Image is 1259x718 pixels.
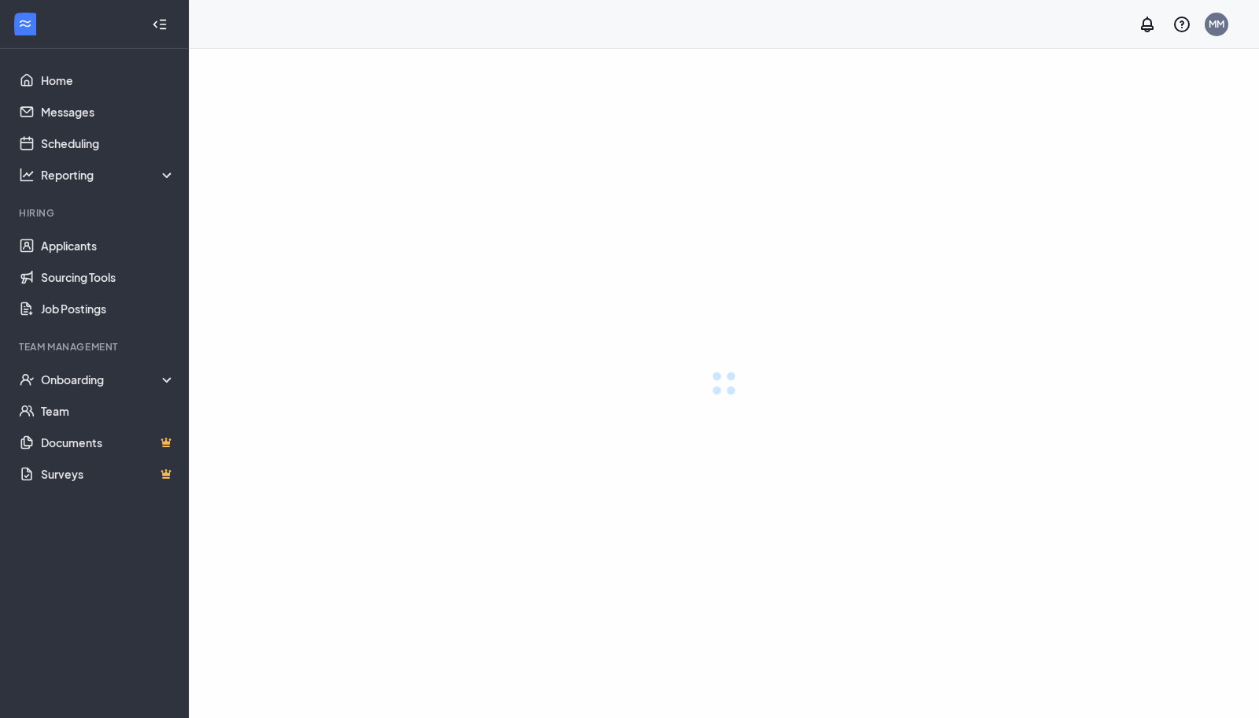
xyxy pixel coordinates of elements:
a: Team [41,395,175,427]
a: Home [41,65,175,96]
svg: WorkstreamLogo [17,16,33,31]
svg: QuestionInfo [1172,15,1191,34]
div: Reporting [41,167,176,183]
a: Job Postings [41,293,175,324]
svg: UserCheck [19,372,35,387]
svg: Collapse [152,17,168,32]
div: MM [1209,17,1224,31]
a: Sourcing Tools [41,261,175,293]
svg: Notifications [1138,15,1157,34]
a: SurveysCrown [41,458,175,490]
a: DocumentsCrown [41,427,175,458]
a: Applicants [41,230,175,261]
div: Hiring [19,206,172,220]
a: Scheduling [41,128,175,159]
svg: Analysis [19,167,35,183]
div: Team Management [19,340,172,353]
a: Messages [41,96,175,128]
div: Onboarding [41,372,176,387]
